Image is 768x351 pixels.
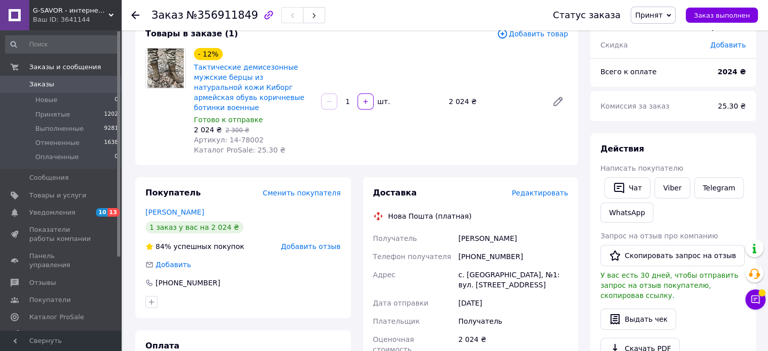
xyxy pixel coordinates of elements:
[718,68,746,76] b: 2024 ₴
[35,110,70,119] span: Принятые
[194,116,263,124] span: Готово к отправке
[96,208,108,217] span: 10
[373,299,429,307] span: Дата отправки
[600,23,635,31] span: Доставка
[29,80,54,89] span: Заказы
[445,94,544,109] div: 2 024 ₴
[29,330,67,339] span: Аналитика
[131,10,139,20] div: Вернуться назад
[694,177,744,198] a: Telegram
[29,313,84,322] span: Каталог ProSale
[115,153,118,162] span: 0
[694,12,750,19] span: Заказ выполнен
[115,95,118,105] span: 0
[108,208,119,217] span: 13
[600,144,644,154] span: Действия
[194,146,285,154] span: Каталог ProSale: 25.30 ₴
[375,96,391,107] div: шт.
[600,245,745,266] button: Скопировать запрос на отзыв
[35,153,79,162] span: Оплаченные
[548,91,568,112] a: Редактировать
[155,278,221,288] div: [PHONE_NUMBER]
[194,126,222,134] span: 2 024 ₴
[225,127,249,134] span: 2 300 ₴
[263,189,340,197] span: Сменить покупателя
[373,253,451,261] span: Телефон получателя
[497,28,568,39] span: Добавить товар
[600,309,676,330] button: Выдать чек
[35,95,58,105] span: Новые
[373,317,420,325] span: Плательщик
[29,63,101,72] span: Заказы и сообщения
[194,48,223,60] div: - 12%
[511,189,568,197] span: Редактировать
[686,8,758,23] button: Заказ выполнен
[29,225,93,243] span: Показатели работы компании
[456,312,570,330] div: Получатель
[29,191,86,200] span: Товары и услуги
[145,188,200,197] span: Покупатель
[145,221,243,233] div: 1 заказ у вас на 2 024 ₴
[156,242,171,250] span: 84%
[145,341,179,350] span: Оплата
[600,271,738,299] span: У вас есть 30 дней, чтобы отправить запрос на отзыв покупателю, скопировав ссылку.
[600,68,656,76] span: Всего к оплате
[654,177,690,198] a: Viber
[104,138,118,147] span: 1638
[5,35,119,54] input: Поиск
[456,229,570,247] div: [PERSON_NAME]
[35,124,84,133] span: Выполненные
[635,11,662,19] span: Принят
[104,124,118,133] span: 9281
[145,29,238,38] span: Товары в заказе (1)
[145,208,204,216] a: [PERSON_NAME]
[281,242,340,250] span: Добавить отзыв
[710,41,746,49] span: Добавить
[373,188,417,197] span: Доставка
[194,63,304,112] a: Тактические демисезонные мужские берцы из натуральной кожи Киборг армейская обувь коричневые боти...
[29,173,69,182] span: Сообщения
[33,15,121,24] div: Ваш ID: 3641144
[33,6,109,15] span: G-SAVOR - интернет-магазин сумок, обуви и аксессуаров
[29,252,93,270] span: Панель управления
[29,208,75,217] span: Уведомления
[151,9,183,21] span: Заказ
[600,41,628,49] span: Скидка
[186,9,258,21] span: №356911849
[456,266,570,294] div: с. [GEOGRAPHIC_DATA], №1: вул. [STREET_ADDRESS]
[35,138,79,147] span: Отмененные
[386,211,474,221] div: Нова Пошта (платная)
[104,110,118,119] span: 1202
[147,48,184,88] img: Тактические демисезонные мужские берцы из натуральной кожи Киборг армейская обувь коричневые боти...
[373,271,395,279] span: Адрес
[456,247,570,266] div: [PHONE_NUMBER]
[194,136,264,144] span: Артикул: 14-78002
[604,177,650,198] button: Чат
[373,234,417,242] span: Получатель
[456,294,570,312] div: [DATE]
[600,203,653,223] a: WhatsApp
[600,102,670,110] span: Комиссия за заказ
[600,232,718,240] span: Запрос на отзыв про компанию
[553,10,621,20] div: Статус заказа
[600,164,683,172] span: Написать покупателю
[156,261,191,269] span: Добавить
[29,295,71,305] span: Покупатели
[718,102,746,110] span: 25.30 ₴
[29,278,56,287] span: Отзывы
[145,241,244,252] div: успешных покупок
[745,289,765,310] button: Чат с покупателем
